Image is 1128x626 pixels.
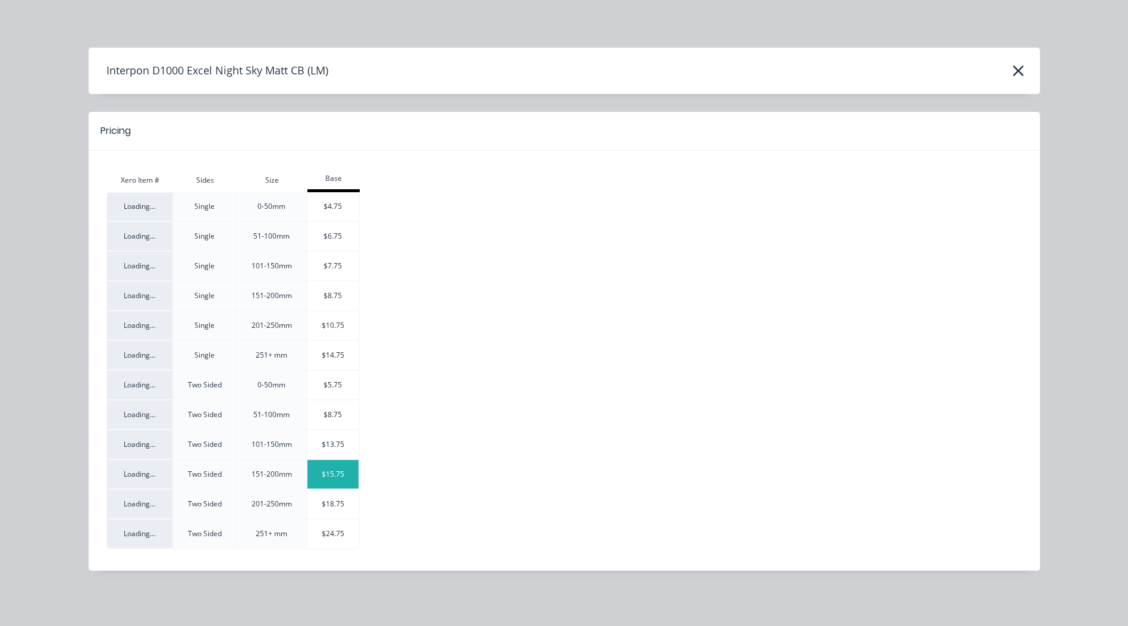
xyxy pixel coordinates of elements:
div: Single [174,261,236,271]
div: Two Sided [174,380,236,390]
div: Single [174,290,236,301]
div: Two Sided [174,528,236,539]
span: Loading... [124,290,155,301]
span: Loading... [124,528,155,539]
div: $6.75 [307,231,359,242]
span: Loading... [124,439,155,449]
div: 151-200mm [237,290,306,301]
div: Base [307,173,360,184]
div: 0-50mm [237,201,306,212]
div: $8.75 [307,290,359,301]
div: Single [174,201,236,212]
div: Sides [174,175,237,186]
span: Loading... [124,409,155,420]
span: Loading... [124,380,155,390]
span: Loading... [124,201,155,211]
div: $10.75 [307,320,359,331]
div: Single [174,350,236,361]
span: Loading... [124,350,155,360]
div: $13.75 [307,439,359,450]
div: $8.75 [307,409,359,420]
div: Single [174,231,236,242]
div: $5.75 [307,380,359,390]
div: Two Sided [174,499,236,509]
div: Two Sided [174,409,236,420]
div: $15.75 [307,469,359,480]
h4: Interpon D1000 Excel Night Sky Matt CB (LM) [89,60,328,82]
div: Size [237,175,307,186]
div: Two Sided [174,439,236,450]
span: Loading... [124,499,155,509]
div: 251+ mm [237,528,306,539]
span: Loading... [124,261,155,271]
div: Single [174,320,236,331]
div: Pricing [100,124,131,138]
div: Two Sided [174,469,236,480]
div: $24.75 [307,528,359,539]
div: $18.75 [307,499,359,509]
div: 0-50mm [237,380,306,390]
div: $4.75 [307,201,359,212]
div: 51-100mm [237,231,306,242]
div: $14.75 [307,350,359,361]
div: 251+ mm [237,350,306,361]
div: 101-150mm [237,439,306,450]
div: 201-250mm [237,499,306,509]
div: 51-100mm [237,409,306,420]
span: Loading... [124,320,155,330]
div: $7.75 [307,261,359,271]
span: Loading... [124,231,155,241]
div: Xero Item # [106,175,174,186]
div: 151-200mm [237,469,306,480]
div: 101-150mm [237,261,306,271]
span: Loading... [124,469,155,479]
div: 201-250mm [237,320,306,331]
